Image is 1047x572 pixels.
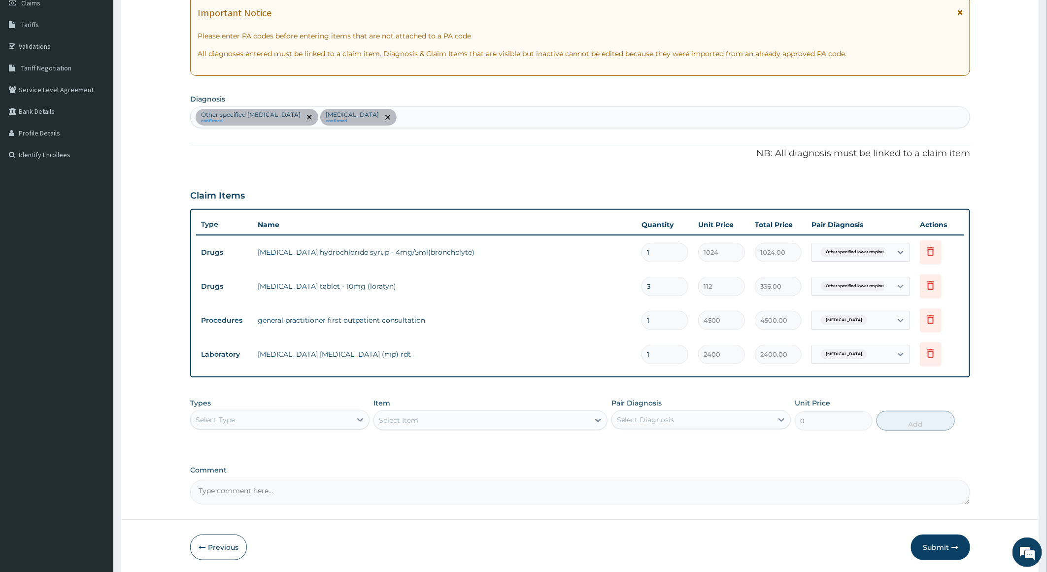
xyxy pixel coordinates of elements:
td: [MEDICAL_DATA] [MEDICAL_DATA] (mp) rdt [253,344,637,364]
div: Select Type [196,415,235,425]
button: Add [877,411,954,431]
label: Types [190,399,211,407]
label: Pair Diagnosis [611,398,662,408]
label: Comment [190,466,971,474]
td: Drugs [196,243,253,262]
td: Drugs [196,277,253,296]
span: Tariffs [21,20,39,29]
button: Submit [911,535,970,560]
label: Diagnosis [190,94,225,104]
th: Name [253,215,637,235]
td: general practitioner first outpatient consultation [253,310,637,330]
p: Other specified [MEDICAL_DATA] [201,111,301,119]
th: Pair Diagnosis [807,215,915,235]
div: Select Diagnosis [617,415,675,425]
img: d_794563401_company_1708531726252_794563401 [18,49,40,74]
small: confirmed [326,119,379,124]
th: Quantity [637,215,693,235]
span: Other specified lower respirat... [821,281,892,291]
td: [MEDICAL_DATA] tablet - 10mg (loratyn) [253,276,637,296]
th: Type [196,215,253,234]
p: Please enter PA codes before entering items that are not attached to a PA code [198,31,963,41]
span: [MEDICAL_DATA] [821,315,867,325]
td: [MEDICAL_DATA] hydrochloride syrup - 4mg/5ml(broncholyte) [253,242,637,262]
div: Minimize live chat window [162,5,185,29]
h3: Claim Items [190,191,245,202]
p: All diagnoses entered must be linked to a claim item. Diagnosis & Claim Items that are visible bu... [198,49,963,59]
textarea: Type your message and hit 'Enter' [5,269,188,303]
div: Chat with us now [51,55,166,68]
th: Total Price [750,215,807,235]
th: Unit Price [693,215,750,235]
td: Procedures [196,311,253,330]
button: Previous [190,535,247,560]
span: Other specified lower respirat... [821,247,892,257]
p: [MEDICAL_DATA] [326,111,379,119]
small: confirmed [201,119,301,124]
label: Unit Price [795,398,830,408]
p: NB: All diagnosis must be linked to a claim item [190,147,971,160]
span: remove selection option [383,113,392,122]
span: remove selection option [305,113,314,122]
span: We're online! [57,124,136,224]
label: Item [373,398,390,408]
span: [MEDICAL_DATA] [821,349,867,359]
td: Laboratory [196,345,253,364]
th: Actions [915,215,964,235]
span: Tariff Negotiation [21,64,71,72]
h1: Important Notice [198,7,271,18]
